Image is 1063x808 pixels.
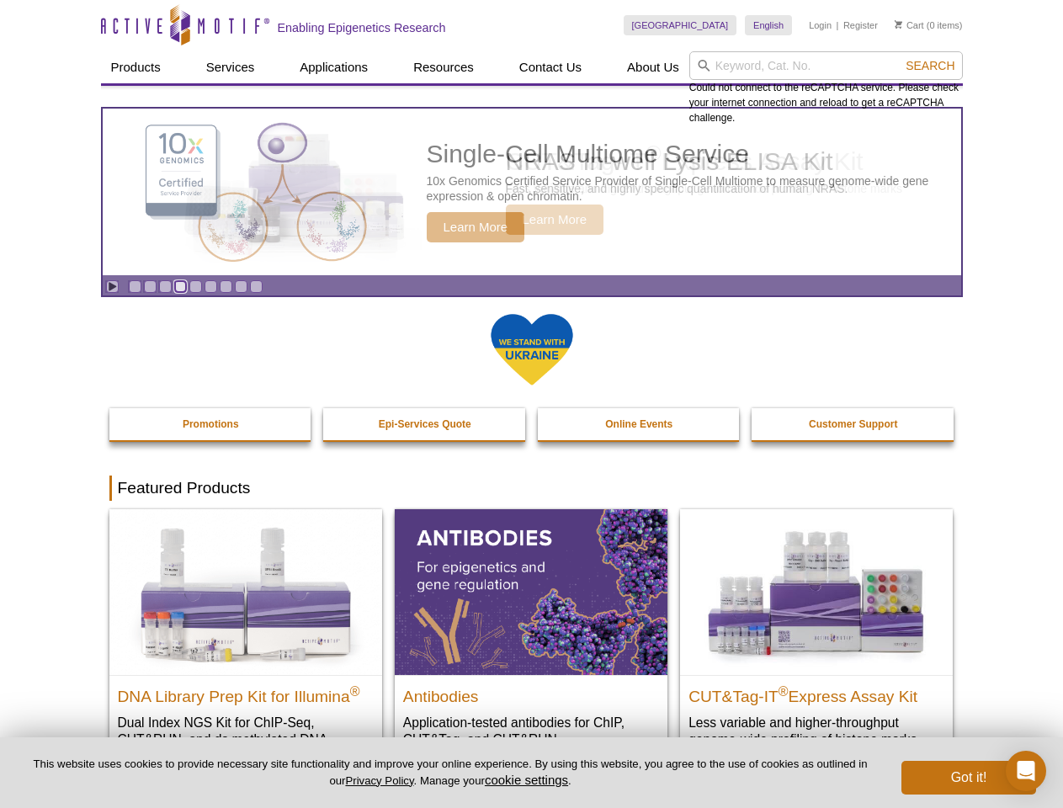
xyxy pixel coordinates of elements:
a: Products [101,51,171,83]
sup: ® [779,683,789,698]
a: Go to slide 1 [129,280,141,293]
strong: Online Events [605,418,672,430]
a: Go to slide 3 [159,280,172,293]
button: Got it! [901,761,1036,795]
h2: Featured Products [109,476,954,501]
a: Online Events [538,408,741,440]
a: DNA Library Prep Kit for Illumina DNA Library Prep Kit for Illumina® Dual Index NGS Kit for ChIP-... [109,509,382,781]
a: Login [809,19,832,31]
button: Search [901,58,959,73]
a: Services [196,51,265,83]
a: Privacy Policy [345,774,413,787]
strong: Epi-Services Quote [379,418,471,430]
a: CUT&Tag-IT® Express Assay Kit CUT&Tag-IT®Express Assay Kit Less variable and higher-throughput ge... [680,509,953,764]
a: Customer Support [752,408,955,440]
a: Go to slide 7 [220,280,232,293]
p: This website uses cookies to provide necessary site functionality and improve your online experie... [27,757,874,789]
a: Promotions [109,408,313,440]
img: Your Cart [895,20,902,29]
h2: Antibodies [403,680,659,705]
a: Go to slide 6 [205,280,217,293]
a: English [745,15,792,35]
p: Dual Index NGS Kit for ChIP-Seq, CUT&RUN, and ds methylated DNA assays. [118,714,374,765]
a: Contact Us [509,51,592,83]
img: DNA Library Prep Kit for Illumina [109,509,382,674]
h2: Enabling Epigenetics Research [278,20,446,35]
h2: DNA Library Prep Kit for Illumina [118,680,374,705]
a: Cart [895,19,924,31]
a: Toggle autoplay [106,280,119,293]
a: Applications [290,51,378,83]
a: Resources [403,51,484,83]
img: We Stand With Ukraine [490,312,574,387]
a: All Antibodies Antibodies Application-tested antibodies for ChIP, CUT&Tag, and CUT&RUN. [395,509,667,764]
p: Less variable and higher-throughput genome-wide profiling of histone marks​. [688,714,944,748]
a: Go to slide 8 [235,280,247,293]
p: Application-tested antibodies for ChIP, CUT&Tag, and CUT&RUN. [403,714,659,748]
a: Epi-Services Quote [323,408,527,440]
button: cookie settings [485,773,568,787]
img: All Antibodies [395,509,667,674]
li: | [837,15,839,35]
li: (0 items) [895,15,963,35]
a: Go to slide 9 [250,280,263,293]
strong: Customer Support [809,418,897,430]
img: CUT&Tag-IT® Express Assay Kit [680,509,953,674]
sup: ® [350,683,360,698]
span: Search [906,59,954,72]
a: Register [843,19,878,31]
strong: Promotions [183,418,239,430]
a: Go to slide 5 [189,280,202,293]
a: [GEOGRAPHIC_DATA] [624,15,737,35]
a: Go to slide 2 [144,280,157,293]
a: About Us [617,51,689,83]
div: Could not connect to the reCAPTCHA service. Please check your internet connection and reload to g... [689,51,963,125]
a: Go to slide 4 [174,280,187,293]
input: Keyword, Cat. No. [689,51,963,80]
div: Open Intercom Messenger [1006,751,1046,791]
h2: CUT&Tag-IT Express Assay Kit [688,680,944,705]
